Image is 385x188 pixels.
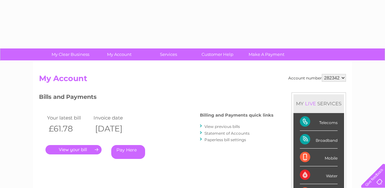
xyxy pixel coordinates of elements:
a: Pay Here [111,145,145,159]
a: Paperless bill settings [204,137,246,142]
th: [DATE] [92,122,138,135]
div: Account number [288,74,346,82]
h4: Billing and Payments quick links [200,113,273,118]
div: MY SERVICES [293,94,344,113]
a: My Account [93,48,146,60]
td: Invoice date [92,113,138,122]
a: . [45,145,102,154]
a: View previous bills [204,124,240,129]
div: Telecoms [300,113,338,131]
a: Statement of Accounts [204,131,250,136]
a: Services [142,48,195,60]
td: Your latest bill [45,113,92,122]
div: Broadband [300,131,338,149]
a: Customer Help [191,48,244,60]
div: LIVE [304,100,317,107]
a: Make A Payment [240,48,293,60]
h3: Bills and Payments [39,92,273,104]
a: My Clear Business [44,48,97,60]
th: £61.78 [45,122,92,135]
h2: My Account [39,74,346,86]
div: Mobile [300,149,338,166]
div: Water [300,166,338,184]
